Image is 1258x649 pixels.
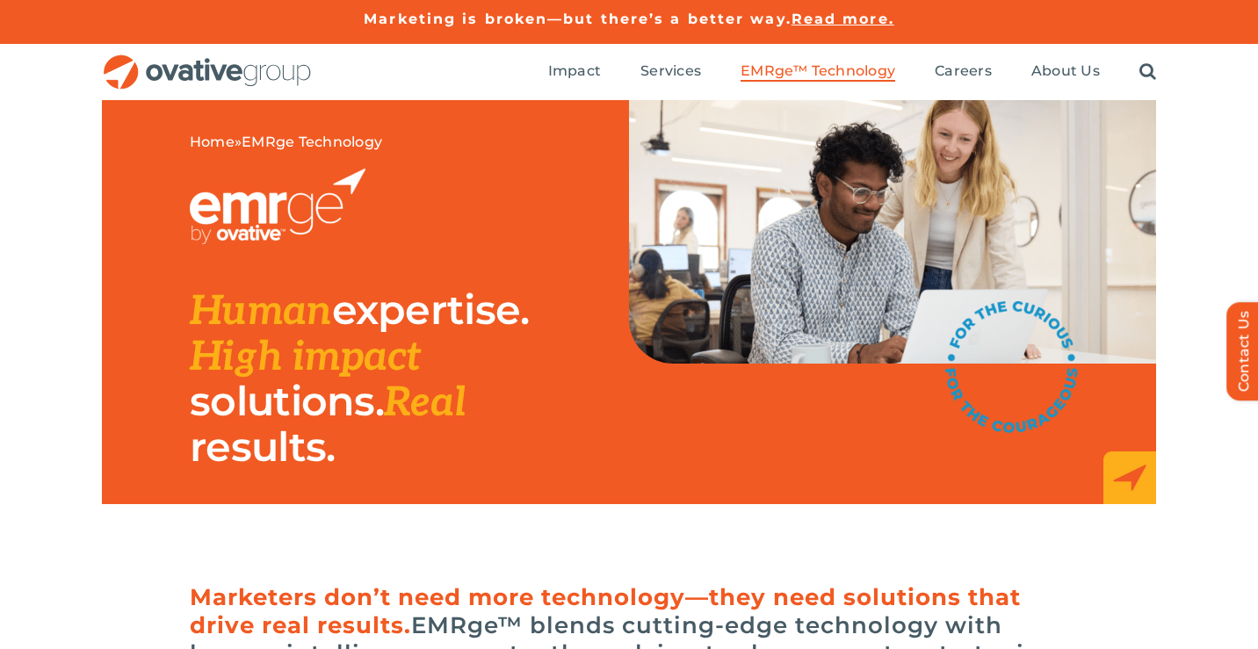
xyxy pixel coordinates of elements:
[629,100,1156,364] img: EMRge Landing Page Header Image
[1031,62,1100,80] span: About Us
[384,379,466,428] span: Real
[741,62,895,80] span: EMRge™ Technology
[548,62,601,82] a: Impact
[548,62,601,80] span: Impact
[741,62,895,82] a: EMRge™ Technology
[190,287,332,336] span: Human
[190,133,235,150] a: Home
[1103,451,1156,504] img: EMRge_HomePage_Elements_Arrow Box
[364,11,792,27] a: Marketing is broken—but there’s a better way.
[190,133,382,151] span: »
[190,333,421,382] span: High impact
[1139,62,1156,82] a: Search
[935,62,992,82] a: Careers
[1031,62,1100,82] a: About Us
[190,422,335,472] span: results.
[548,44,1156,100] nav: Menu
[190,376,384,426] span: solutions.
[935,62,992,80] span: Careers
[190,169,365,244] img: EMRGE_RGB_wht
[792,11,894,27] a: Read more.
[640,62,701,80] span: Services
[190,583,1021,639] span: Marketers don’t need more technology—they need solutions that drive real results.
[332,285,530,335] span: expertise.
[242,133,382,150] span: EMRge Technology
[102,53,313,69] a: OG_Full_horizontal_RGB
[640,62,701,82] a: Services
